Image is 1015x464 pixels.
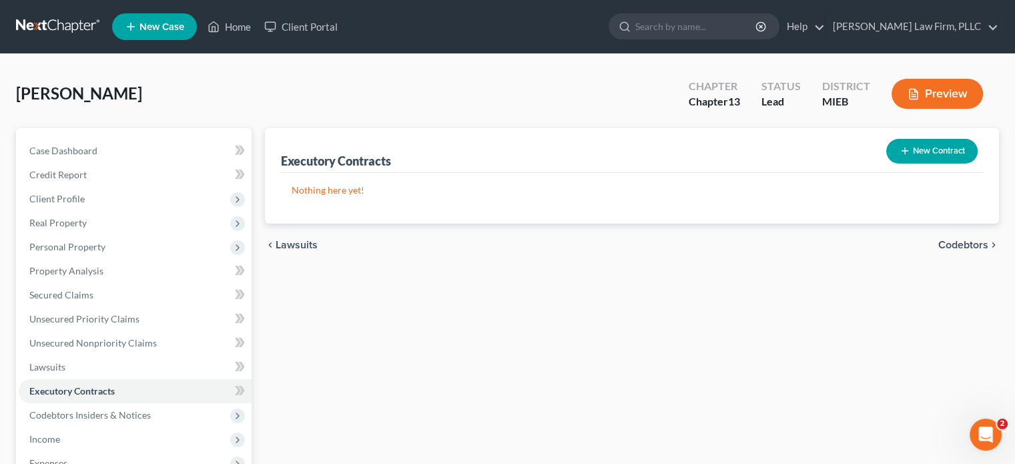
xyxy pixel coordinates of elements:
i: chevron_right [988,240,999,250]
a: Credit Report [19,163,252,187]
button: New Contract [886,139,978,164]
span: Codebtors Insiders & Notices [29,409,151,421]
span: Unsecured Priority Claims [29,313,139,324]
a: Executory Contracts [19,379,252,403]
input: Search by name... [635,14,757,39]
div: District [822,79,870,94]
div: MIEB [822,94,870,109]
a: Client Portal [258,15,344,39]
span: Lawsuits [29,361,65,373]
button: Preview [892,79,983,109]
span: Property Analysis [29,265,103,276]
span: Client Profile [29,193,85,204]
a: [PERSON_NAME] Law Firm, PLLC [826,15,998,39]
div: Executory Contracts [281,153,391,169]
span: 2 [997,419,1008,429]
span: Executory Contracts [29,385,115,397]
span: 13 [728,95,740,107]
a: Property Analysis [19,259,252,283]
div: Status [761,79,801,94]
span: New Case [139,22,184,32]
span: Unsecured Nonpriority Claims [29,337,157,349]
a: Unsecured Nonpriority Claims [19,331,252,355]
span: Lawsuits [276,240,318,250]
span: Secured Claims [29,289,93,300]
button: chevron_left Lawsuits [265,240,318,250]
div: Chapter [689,79,740,94]
a: Case Dashboard [19,139,252,163]
div: Chapter [689,94,740,109]
a: Help [780,15,825,39]
div: Lead [761,94,801,109]
a: Home [201,15,258,39]
p: Nothing here yet! [292,184,972,197]
iframe: Intercom live chat [970,419,1002,451]
span: Personal Property [29,241,105,252]
i: chevron_left [265,240,276,250]
a: Secured Claims [19,283,252,307]
a: Lawsuits [19,355,252,379]
span: [PERSON_NAME] [16,83,142,103]
span: Real Property [29,217,87,228]
span: Income [29,433,60,445]
span: Case Dashboard [29,145,97,156]
a: Unsecured Priority Claims [19,307,252,331]
button: Codebtors chevron_right [938,240,999,250]
span: Credit Report [29,169,87,180]
span: Codebtors [938,240,988,250]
